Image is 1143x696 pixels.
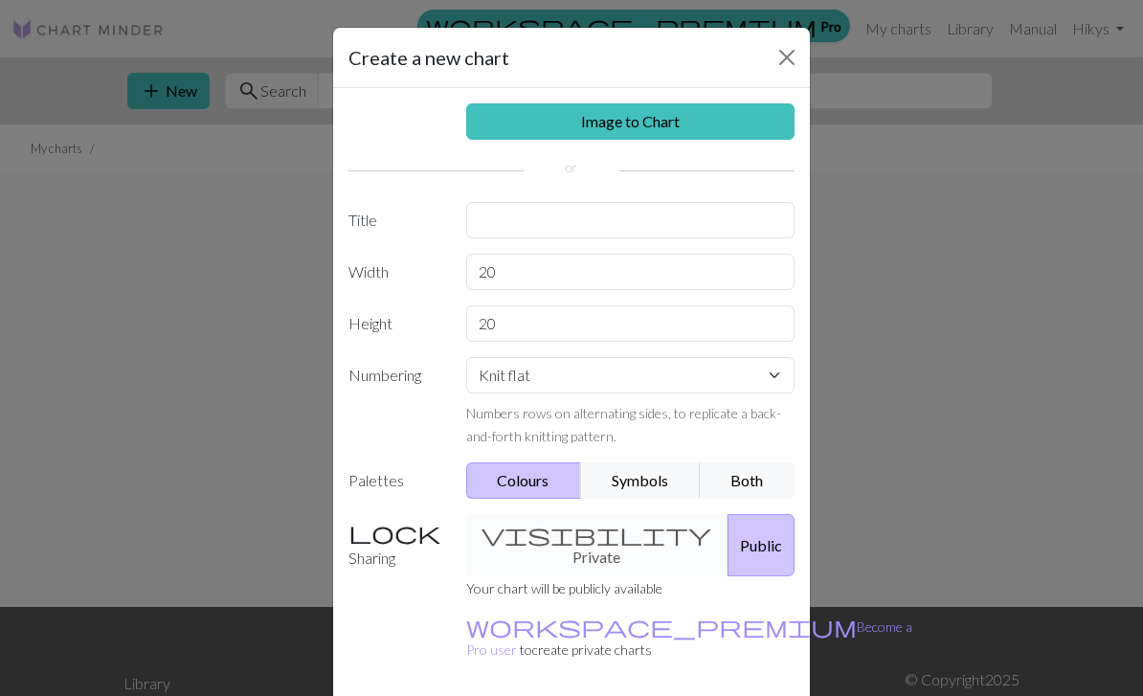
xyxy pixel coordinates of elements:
[466,618,912,658] small: to create private charts
[728,514,795,576] button: Public
[466,405,781,444] small: Numbers rows on alternating sides, to replicate a back-and-forth knitting pattern.
[348,43,509,72] h5: Create a new chart
[337,357,455,447] label: Numbering
[337,462,455,499] label: Palettes
[772,42,802,73] button: Close
[466,613,857,640] span: workspace_premium
[337,514,455,576] label: Sharing
[337,202,455,238] label: Title
[337,254,455,290] label: Width
[466,462,582,499] button: Colours
[580,462,701,499] button: Symbols
[700,462,796,499] button: Both
[337,305,455,342] label: Height
[466,103,796,140] a: Image to Chart
[466,618,912,658] a: Become a Pro user
[466,580,662,596] small: Your chart will be publicly available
